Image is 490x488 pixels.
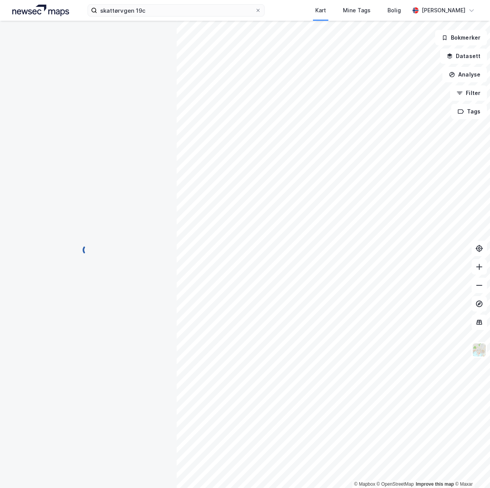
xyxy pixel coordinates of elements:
img: spinner.a6d8c91a73a9ac5275cf975e30b51cfb.svg [82,244,94,256]
img: logo.a4113a55bc3d86da70a041830d287a7e.svg [12,5,69,16]
button: Filter [450,85,487,101]
input: Søk på adresse, matrikkel, gårdeiere, leietakere eller personer [97,5,255,16]
div: Kart [315,6,326,15]
div: Bolig [387,6,401,15]
div: Kontrollprogram for chat [452,451,490,488]
button: Bokmerker [435,30,487,45]
button: Tags [451,104,487,119]
button: Datasett [440,48,487,64]
div: [PERSON_NAME] [422,6,465,15]
button: Analyse [442,67,487,82]
iframe: Chat Widget [452,451,490,488]
a: OpenStreetMap [377,481,414,487]
img: Z [472,343,487,357]
a: Improve this map [416,481,454,487]
div: Mine Tags [343,6,371,15]
a: Mapbox [354,481,375,487]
